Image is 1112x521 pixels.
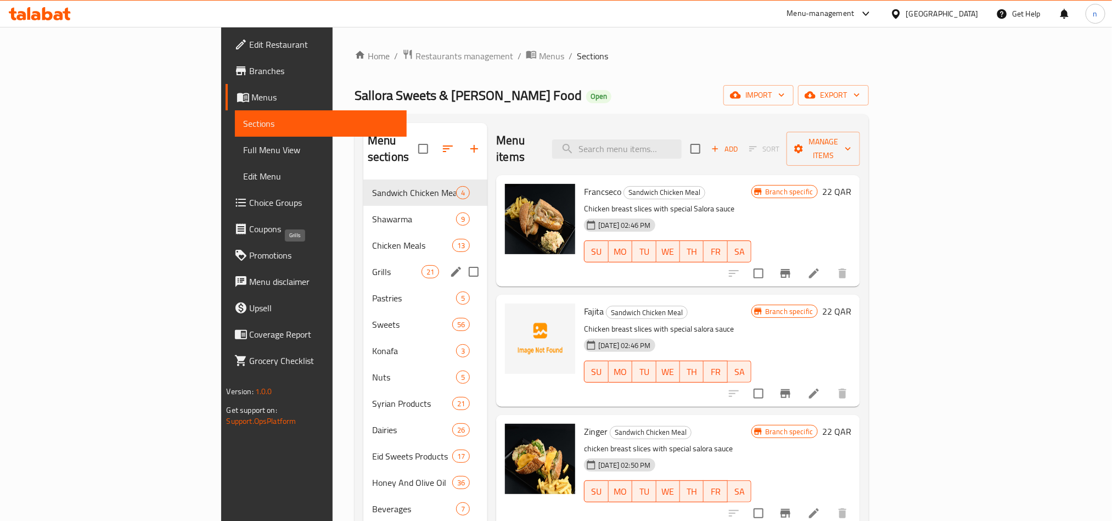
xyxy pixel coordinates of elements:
span: export [807,88,860,102]
span: Version: [227,384,254,399]
span: Sweets [372,318,452,331]
span: TU [637,244,652,260]
button: delete [829,260,856,287]
span: 21 [422,267,439,277]
button: FR [704,480,727,502]
span: Get support on: [227,403,277,417]
div: items [456,186,470,199]
span: Sections [577,49,608,63]
span: Pastries [372,292,456,305]
button: MO [609,240,632,262]
input: search [552,139,682,159]
span: Fajita [584,303,604,320]
div: items [422,265,439,278]
p: chicken breast slices with special salora sauce [584,442,751,456]
span: Beverages [372,502,456,516]
li: / [569,49,572,63]
button: TH [680,480,704,502]
span: Sort sections [435,136,461,162]
a: Branches [226,58,407,84]
a: Edit menu item [807,387,821,400]
span: SA [732,244,747,260]
div: items [452,450,470,463]
a: Upsell [226,295,407,321]
span: Add item [707,141,742,158]
span: 5 [457,372,469,383]
button: SA [728,480,751,502]
button: Branch-specific-item [772,380,799,407]
button: edit [448,264,464,280]
div: Honey And Olive Oil [372,476,452,489]
span: n [1093,8,1098,20]
div: items [456,502,470,516]
span: SA [732,364,747,380]
span: Shawarma [372,212,456,226]
span: Syrian Products [372,397,452,410]
span: TH [684,244,699,260]
a: Grocery Checklist [226,348,407,374]
button: Branch-specific-item [772,260,799,287]
a: Edit Restaurant [226,31,407,58]
span: [DATE] 02:50 PM [594,460,655,470]
span: Francseco [584,183,621,200]
span: Dairies [372,423,452,436]
button: SA [728,240,751,262]
div: Menu-management [787,7,855,20]
span: Select to update [747,382,770,405]
a: Sections [235,110,407,137]
a: Restaurants management [402,49,513,63]
div: Sweets56 [363,311,487,338]
span: Menus [539,49,564,63]
span: 3 [457,346,469,356]
span: Sandwich Chicken Meal [610,426,691,439]
h2: Menu items [496,132,539,165]
h6: 22 QAR [822,424,851,439]
div: Syrian Products21 [363,390,487,417]
span: Add [710,143,739,155]
button: delete [829,380,856,407]
span: Select all sections [412,137,435,160]
div: Honey And Olive Oil36 [363,469,487,496]
span: Eid Sweets Products [372,450,452,463]
span: 21 [453,399,469,409]
div: items [452,239,470,252]
span: TH [684,364,699,380]
span: Sections [244,117,398,130]
span: 7 [457,504,469,514]
span: MO [613,244,628,260]
span: SU [589,484,604,500]
a: Coverage Report [226,321,407,348]
span: FR [708,484,723,500]
span: Nuts [372,371,456,384]
button: FR [704,240,727,262]
button: Add section [461,136,487,162]
button: FR [704,361,727,383]
div: Konafa [372,344,456,357]
span: import [732,88,785,102]
div: [GEOGRAPHIC_DATA] [906,8,979,20]
span: WE [661,484,676,500]
div: Open [586,90,611,103]
button: TU [632,480,656,502]
a: Choice Groups [226,189,407,216]
div: items [456,344,470,357]
div: items [452,476,470,489]
div: items [452,318,470,331]
p: Chicken breast slices with special salora sauce [584,322,751,336]
span: Branch specific [761,306,817,317]
span: 13 [453,240,469,251]
div: Sandwich Chicken Meal [606,306,688,319]
div: Sandwich Chicken Meal [610,426,692,439]
span: MO [613,364,628,380]
img: Fajita [505,304,575,374]
button: Add [707,141,742,158]
h6: 22 QAR [822,184,851,199]
div: items [456,371,470,384]
div: Sandwich Chicken Meal [372,186,456,199]
a: Edit menu item [807,507,821,520]
span: Full Menu View [244,143,398,156]
div: Chicken Meals13 [363,232,487,259]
